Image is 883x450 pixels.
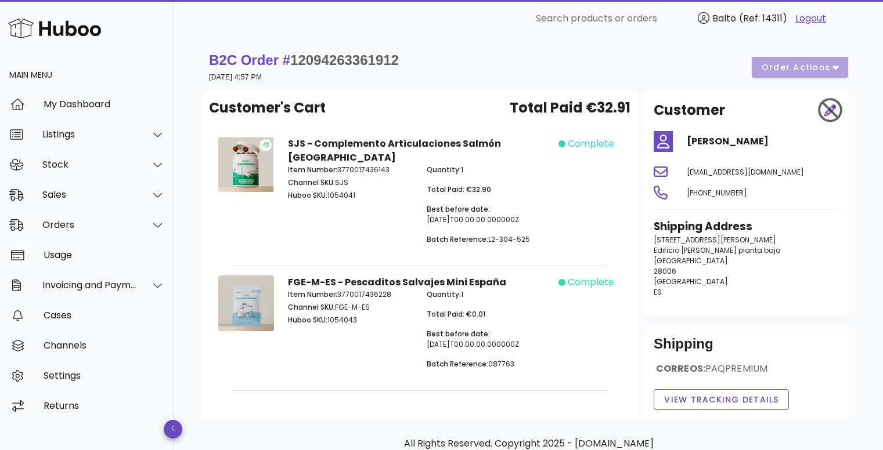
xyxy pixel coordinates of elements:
[427,204,552,225] p: [DATE]T00:00:00.000000Z
[288,302,413,313] p: FGE-M-ES
[427,184,491,194] span: Total Paid: €32.90
[209,73,262,81] small: [DATE] 4:57 PM
[654,235,776,245] span: [STREET_ADDRESS][PERSON_NAME]
[687,188,747,198] span: [PHONE_NUMBER]
[44,370,165,381] div: Settings
[44,99,165,110] div: My Dashboard
[8,16,101,41] img: Huboo Logo
[427,289,552,300] p: 1
[42,189,137,200] div: Sales
[427,329,490,339] span: Best before date:
[427,359,552,369] p: 087763
[42,159,137,170] div: Stock
[44,249,165,260] div: Usage
[654,287,662,297] span: ES
[218,275,274,331] img: Product Image
[427,165,461,175] span: Quantity:
[288,302,335,312] span: Channel SKU:
[288,177,335,187] span: Channel SKU:
[218,137,274,192] img: Product Image
[654,219,839,235] h3: Shipping Address
[654,335,839,362] div: Shipping
[664,394,779,406] span: View Tracking details
[44,310,165,321] div: Cases
[288,165,413,175] p: 3770017436143
[654,266,676,276] span: 28006
[288,190,327,200] span: Huboo SKU:
[290,52,399,68] span: 12094263361912
[288,190,413,201] p: 1054041
[568,275,614,289] span: complete
[209,97,326,118] span: Customer's Cart
[288,289,337,299] span: Item Number:
[288,315,327,325] span: Huboo SKU:
[427,329,552,350] p: [DATE]T00:00:00.000000Z
[687,167,804,177] span: [EMAIL_ADDRESS][DOMAIN_NAME]
[427,289,461,299] span: Quantity:
[288,137,501,164] strong: SJS - Complemento Articulaciones Salmón [GEOGRAPHIC_DATA]
[568,137,614,151] span: complete
[42,280,137,291] div: Invoicing and Payments
[510,97,630,118] span: Total Paid €32.91
[288,275,506,289] strong: FGE-M-ES - Pescaditos Salvajes Mini España
[654,100,725,121] h2: Customer
[427,165,552,175] p: 1
[427,204,490,214] span: Best before date:
[427,359,488,369] span: Batch Reference:
[739,12,787,25] span: (Ref: 14311)
[654,389,789,410] button: View Tracking details
[42,129,137,140] div: Listings
[654,256,728,266] span: [GEOGRAPHIC_DATA]
[288,177,413,188] p: SJS
[712,12,736,25] span: Balto
[44,340,165,351] div: Channels
[687,135,839,148] h4: [PERSON_NAME]
[427,234,552,245] p: L2-304-525
[654,277,728,286] span: [GEOGRAPHIC_DATA]
[288,289,413,300] p: 3770017436228
[654,362,839,384] div: CORREOS:
[705,362,767,375] span: PAQPREMIUM
[288,165,337,175] span: Item Number:
[42,219,137,230] div: Orders
[654,245,781,255] span: Edificio [PERSON_NAME] planta baja
[44,400,165,411] div: Returns
[427,309,485,319] span: Total Paid: €0.01
[209,52,399,68] strong: B2C Order #
[795,12,826,26] a: Logout
[427,234,488,244] span: Batch Reference:
[288,315,413,325] p: 1054043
